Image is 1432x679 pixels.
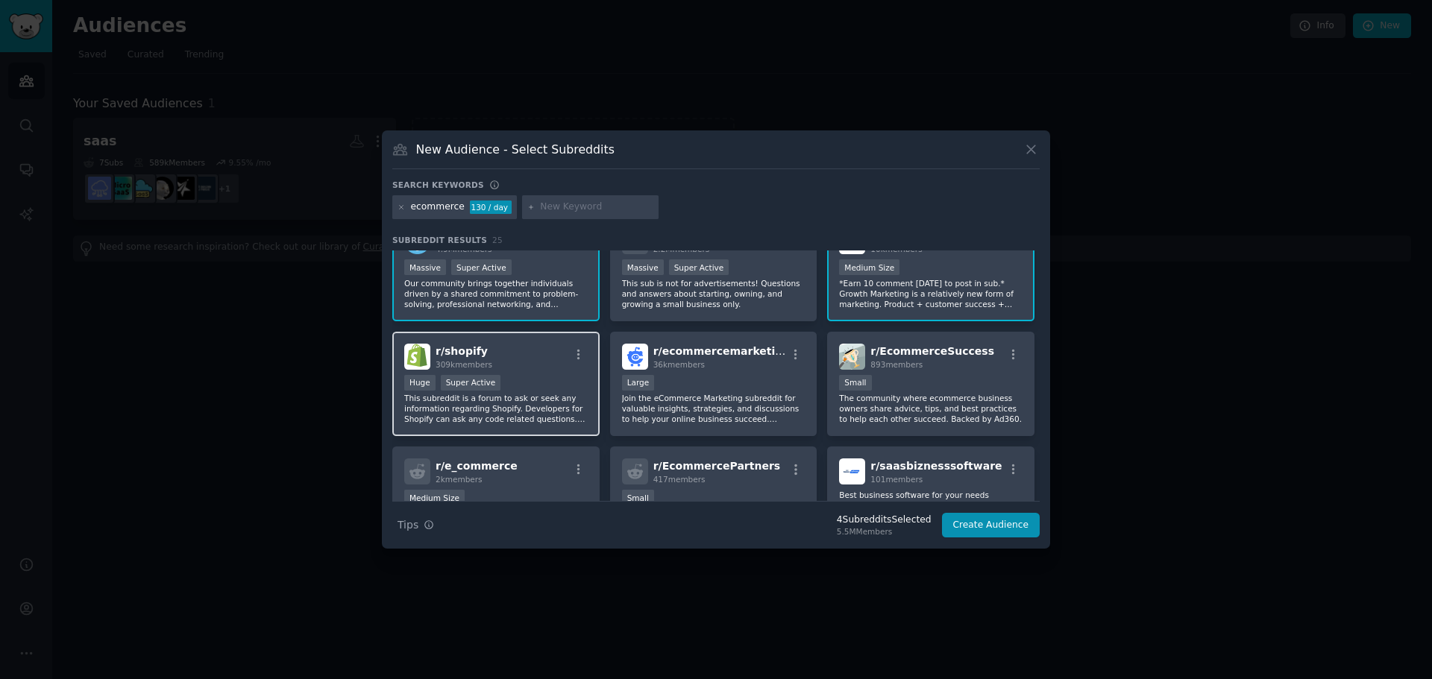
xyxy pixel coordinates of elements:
p: Our community brings together individuals driven by a shared commitment to problem-solving, profe... [404,278,588,309]
div: Super Active [669,259,729,275]
span: r/ EcommercePartners [653,460,781,472]
div: ecommerce [411,200,465,214]
p: This subreddit is a forum to ask or seek any information regarding Shopify. Developers for Shopif... [404,393,588,424]
div: Medium Size [404,490,465,505]
img: saasbiznesssoftware [839,458,865,484]
img: EcommerceSuccess [839,344,865,370]
div: 130 / day [470,200,512,214]
button: Tips [392,512,439,538]
span: 25 [492,236,503,244]
p: This sub is not for advertisements! Questions and answers about starting, owning, and growing a s... [622,278,805,309]
p: Join the eCommerce Marketing subreddit for valuable insights, strategies, and discussions to help... [622,393,805,424]
input: New Keyword [540,200,653,214]
h3: New Audience - Select Subreddits [416,142,615,157]
h3: Search keywords [392,180,484,190]
span: Subreddit Results [392,235,487,245]
img: shopify [404,344,430,370]
span: r/ EcommerceSuccess [870,345,994,357]
p: Best business software for your needs [839,490,1023,500]
span: 309k members [436,360,492,369]
div: Large [622,375,655,391]
div: Medium Size [839,259,899,275]
span: Tips [398,517,418,533]
span: r/ shopify [436,345,488,357]
p: The community where ecommerce business owners share advice, tips, and best practices to help each... [839,393,1023,424]
div: Huge [404,375,436,391]
div: Massive [404,259,446,275]
span: 101 members [870,475,923,484]
button: Create Audience [942,513,1040,538]
div: Super Active [441,375,501,391]
span: 893 members [870,360,923,369]
div: Small [622,490,654,505]
span: 2k members [436,475,483,484]
span: 417 members [653,475,706,484]
span: r/ saasbiznesssoftware [870,460,1002,472]
div: 4 Subreddit s Selected [837,514,932,527]
div: 5.5M Members [837,526,932,537]
p: *Earn 10 comment [DATE] to post in sub.* Growth Marketing is a relatively new form of marketing. ... [839,278,1023,309]
span: 36k members [653,360,705,369]
div: Massive [622,259,664,275]
span: r/ ecommercemarketing [653,345,791,357]
img: ecommercemarketing [622,344,648,370]
div: Small [839,375,871,391]
div: Super Active [451,259,512,275]
span: r/ e_commerce [436,460,518,472]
